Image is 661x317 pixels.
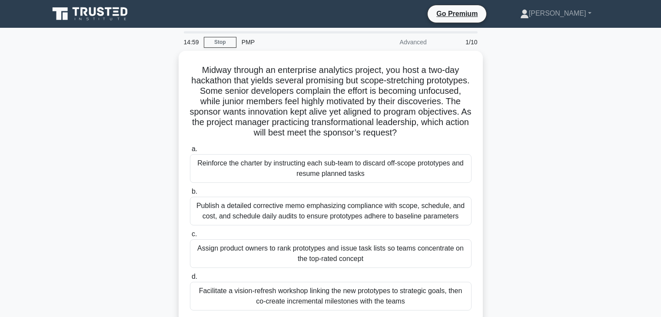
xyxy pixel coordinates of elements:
span: a. [192,145,197,152]
a: [PERSON_NAME] [499,5,612,22]
a: Go Premium [431,8,483,19]
div: PMP [236,33,356,51]
div: Facilitate a vision-refresh workshop linking the new prototypes to strategic goals, then co-creat... [190,282,472,310]
a: Stop [204,37,236,48]
div: Reinforce the charter by instructing each sub-team to discard off-scope prototypes and resume pla... [190,154,472,183]
div: 1/10 [432,33,483,51]
div: 14:59 [179,33,204,51]
div: Publish a detailed corrective memo emphasizing compliance with scope, schedule, and cost, and sch... [190,197,472,225]
span: d. [192,273,197,280]
h5: Midway through an enterprise analytics project, you host a two-day hackathon that yields several ... [189,65,472,139]
span: c. [192,230,197,238]
div: Assign product owners to rank prototypes and issue task lists so teams concentrate on the top-rat... [190,239,472,268]
span: b. [192,188,197,195]
div: Advanced [356,33,432,51]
